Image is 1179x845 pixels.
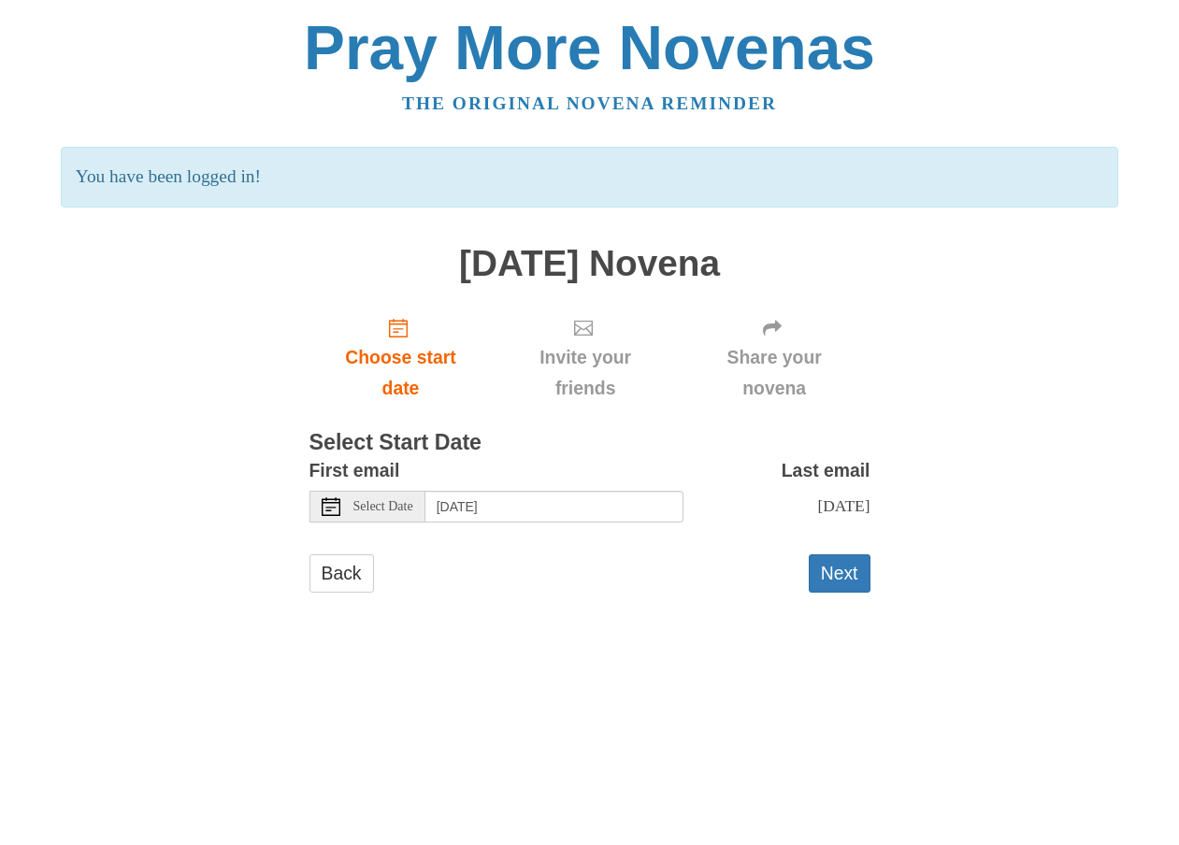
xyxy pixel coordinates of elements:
div: Click "Next" to confirm your start date first. [679,302,870,413]
button: Next [809,554,870,593]
label: Last email [782,455,870,486]
h1: [DATE] Novena [309,244,870,284]
span: Choose start date [328,342,474,404]
span: [DATE] [817,496,870,515]
p: You have been logged in! [61,147,1118,208]
a: Pray More Novenas [304,13,875,82]
h3: Select Start Date [309,431,870,455]
a: Choose start date [309,302,493,413]
span: Invite your friends [510,342,659,404]
label: First email [309,455,400,486]
span: Select Date [353,500,413,513]
a: Back [309,554,374,593]
a: The original novena reminder [402,93,777,113]
span: Share your novena [697,342,852,404]
div: Click "Next" to confirm your start date first. [492,302,678,413]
